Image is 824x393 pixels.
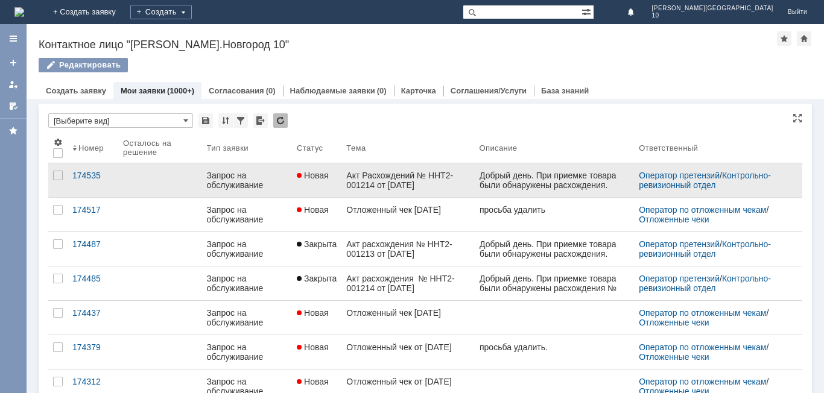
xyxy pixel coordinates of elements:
a: Отложенный чек [DATE] [341,301,474,335]
div: (1000+) [167,86,194,95]
a: Отложенные чеки [639,318,709,327]
div: Запрос на обслуживание [207,342,287,362]
span: Новая [297,205,329,215]
a: Согласования [209,86,264,95]
a: Наблюдаемые заявки [290,86,375,95]
a: Соглашения/Услуги [451,86,527,95]
span: [PERSON_NAME][GEOGRAPHIC_DATA] [652,5,773,12]
a: Запрос на обслуживание [202,266,292,300]
div: 174312 [72,377,113,386]
div: (0) [266,86,276,95]
div: Отложенный чек [DATE] [346,205,469,215]
div: 174487 [72,239,113,249]
a: Мои согласования [4,96,23,116]
a: Создать заявку [46,86,106,95]
span: Закрыта [297,239,337,249]
div: Акт расхождения № ННТ2-001214 от [DATE] [346,274,469,293]
a: Новая [292,198,341,231]
a: Контрольно-ревизионный отдел [639,239,771,259]
a: Запрос на обслуживание [202,232,292,266]
a: Закрыта [292,232,341,266]
th: Осталось на решение [118,133,202,163]
div: Тип заявки [207,143,249,152]
div: Осталось на решение [123,139,188,157]
span: Новая [297,308,329,318]
div: 174535 [72,171,113,180]
a: Запрос на обслуживание [202,198,292,231]
div: Запрос на обслуживание [207,308,287,327]
div: Фильтрация... [233,113,248,128]
span: Новая [297,342,329,352]
div: / [639,239,788,259]
span: Закрыта [297,274,337,283]
th: Статус [292,133,341,163]
a: 174517 [68,198,118,231]
a: Новая [292,163,341,197]
div: Тема [346,143,366,152]
a: 174379 [68,335,118,369]
div: Акт Расхождений № ННТ2-001214 от [DATE] [346,171,469,190]
a: Оператор по отложенным чекам [639,342,766,352]
div: / [639,308,788,327]
span: 10 [652,12,773,19]
div: / [639,205,788,224]
div: Статус [297,143,323,152]
div: 174485 [72,274,113,283]
a: Карточка [401,86,436,95]
div: Создать [130,5,192,19]
a: Мои заявки [4,75,23,94]
a: База знаний [541,86,589,95]
span: Новая [297,377,329,386]
a: Запрос на обслуживание [202,163,292,197]
a: 174535 [68,163,118,197]
span: Настройки [53,137,63,147]
a: Отложенные чеки [639,215,709,224]
div: Запрос на обслуживание [207,239,287,259]
a: Мои заявки [121,86,165,95]
div: Экспорт списка [253,113,268,128]
div: 174437 [72,308,113,318]
div: Сохранить вид [198,113,213,128]
span: Новая [297,171,329,180]
a: Акт расхождения № ННТ2-001214 от [DATE] [341,266,474,300]
div: / [639,274,788,293]
a: Отложенный чек от [DATE] [341,335,474,369]
a: Оператор по отложенным чекам [639,205,766,215]
a: Контрольно-ревизионный отдел [639,171,771,190]
a: Создать заявку [4,53,23,72]
div: / [639,171,788,190]
a: Новая [292,301,341,335]
a: Запрос на обслуживание [202,335,292,369]
div: Сделать домашней страницей [797,31,811,46]
a: Закрыта [292,266,341,300]
a: 174437 [68,301,118,335]
div: Запрос на обслуживание [207,274,287,293]
a: Новая [292,335,341,369]
div: На всю страницу [793,113,802,123]
a: Перейти на домашнюю страницу [14,7,24,17]
th: Номер [68,133,118,163]
div: Ответственный [639,143,698,152]
div: Контактное лицо "[PERSON_NAME].Новгород 10" [39,39,777,51]
a: Оператор претензий [639,239,720,249]
a: Контрольно-ревизионный отдел [639,274,771,293]
div: Обновлять список [273,113,288,128]
div: Отложенный чек от [DATE] [346,377,469,386]
div: 174517 [72,205,113,215]
div: Описание [480,143,518,152]
a: Акт Расхождений № ННТ2-001214 от [DATE] [341,163,474,197]
a: Акт расхождения № ННТ2-001213 от [DATE] [341,232,474,266]
a: Оператор претензий [639,171,720,180]
a: Оператор по отложенным чекам [639,308,766,318]
div: 174379 [72,342,113,352]
div: / [639,342,788,362]
th: Тема [341,133,474,163]
a: Оператор претензий [639,274,720,283]
a: Запрос на обслуживание [202,301,292,335]
a: Отложенный чек [DATE] [341,198,474,231]
div: Акт расхождения № ННТ2-001213 от [DATE] [346,239,469,259]
a: Оператор по отложенным чекам [639,377,766,386]
div: Запрос на обслуживание [207,205,287,224]
a: Отложенные чеки [639,352,709,362]
div: Сортировка... [218,113,233,128]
